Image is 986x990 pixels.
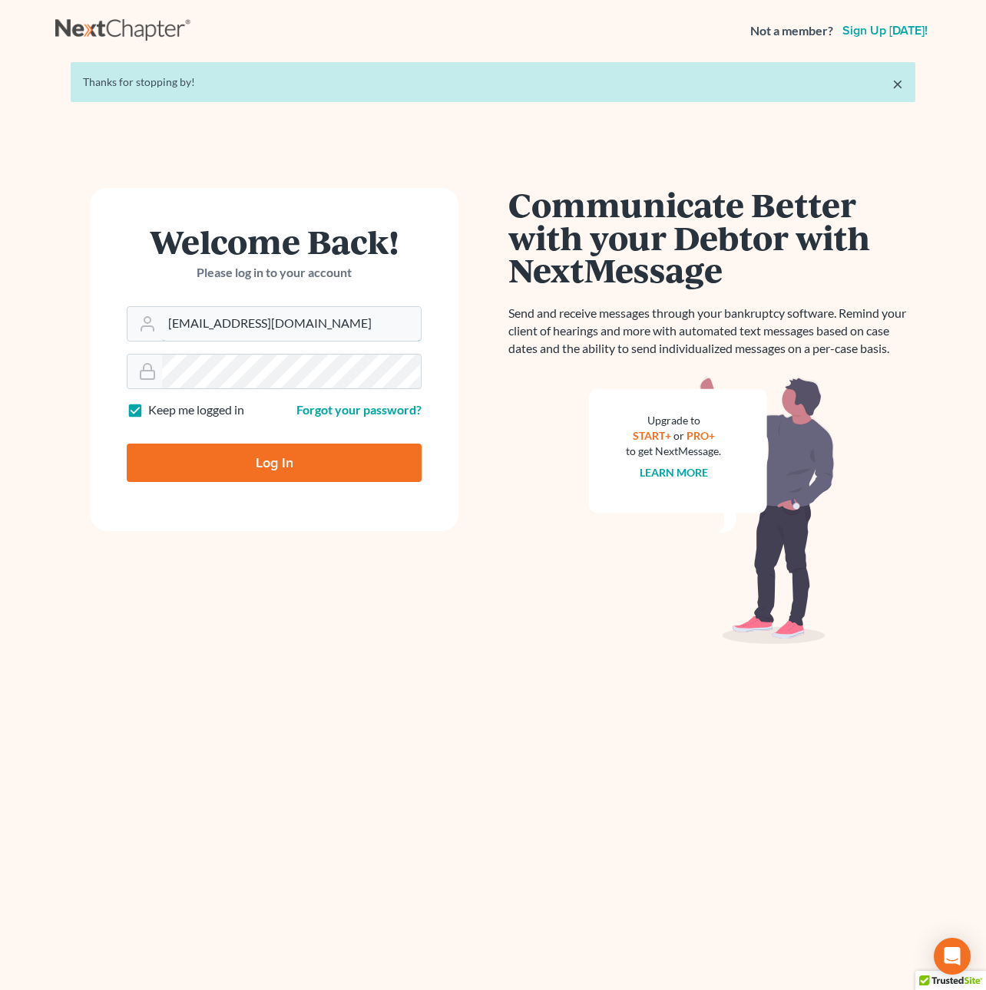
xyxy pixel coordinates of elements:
[127,444,422,482] input: Log In
[750,22,833,40] strong: Not a member?
[589,376,835,645] img: nextmessage_bg-59042aed3d76b12b5cd301f8e5b87938c9018125f34e5fa2b7a6b67550977c72.svg
[508,188,915,286] h1: Communicate Better with your Debtor with NextMessage
[687,429,715,442] a: PRO+
[127,264,422,282] p: Please log in to your account
[640,466,708,479] a: Learn more
[296,402,422,417] a: Forgot your password?
[934,938,971,975] div: Open Intercom Messenger
[508,305,915,358] p: Send and receive messages through your bankruptcy software. Remind your client of hearings and mo...
[626,413,721,428] div: Upgrade to
[673,429,684,442] span: or
[892,74,903,93] a: ×
[162,307,421,341] input: Email Address
[839,25,931,37] a: Sign up [DATE]!
[633,429,671,442] a: START+
[148,401,244,419] label: Keep me logged in
[626,444,721,459] div: to get NextMessage.
[127,225,422,258] h1: Welcome Back!
[83,74,903,90] div: Thanks for stopping by!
